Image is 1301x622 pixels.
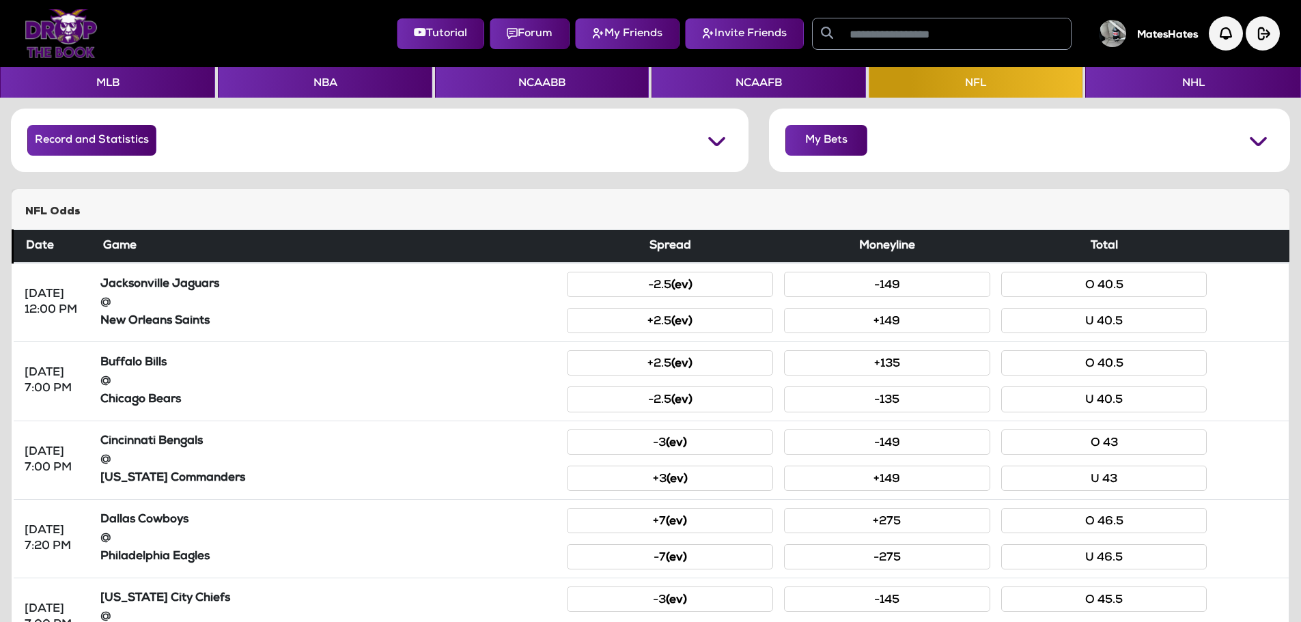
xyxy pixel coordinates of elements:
[652,67,865,98] button: NCAAFB
[561,230,779,264] th: Spread
[671,358,693,370] small: (ev)
[784,429,990,455] button: -149
[218,67,432,98] button: NBA
[25,9,98,58] img: Logo
[100,357,167,369] strong: Buffalo Bills
[1001,272,1207,297] button: O 40.5
[567,272,773,297] button: -2.5(ev)
[1001,544,1207,569] button: U 46.5
[1001,308,1207,333] button: U 40.5
[1001,350,1207,376] button: O 40.5
[27,125,156,156] button: Record and Statistics
[671,395,693,406] small: (ev)
[490,18,570,49] button: Forum
[1099,20,1126,47] img: User
[25,206,1276,218] h5: NFL Odds
[1001,508,1207,533] button: O 46.5
[666,552,687,564] small: (ev)
[784,544,990,569] button: -275
[567,386,773,412] button: -2.5(ev)
[666,595,687,606] small: (ev)
[100,373,557,389] div: @
[1001,466,1207,491] button: U 43
[567,308,773,333] button: +2.5(ev)
[1001,429,1207,455] button: O 43
[100,279,219,290] strong: Jacksonville Jaguars
[1209,16,1243,51] img: Notification
[397,18,484,49] button: Tutorial
[785,125,867,156] button: My Bets
[95,230,562,264] th: Game
[784,466,990,491] button: +149
[666,438,687,449] small: (ev)
[784,386,990,412] button: -135
[784,350,990,376] button: +135
[1085,67,1300,98] button: NHL
[13,230,95,264] th: Date
[784,272,990,297] button: -149
[100,593,230,604] strong: [US_STATE] City Chiefs
[784,308,990,333] button: +149
[1001,386,1207,412] button: U 40.5
[567,586,773,612] button: -3(ev)
[869,67,1082,98] button: NFL
[996,230,1213,264] th: Total
[100,394,181,406] strong: Chicago Bears
[779,230,996,264] th: Moneyline
[1137,29,1198,42] h5: MatesHates
[100,551,210,563] strong: Philadelphia Eagles
[567,508,773,533] button: +7(ev)
[575,18,680,49] button: My Friends
[671,280,693,292] small: (ev)
[784,586,990,612] button: -145
[567,429,773,455] button: -3(ev)
[784,508,990,533] button: +275
[100,452,557,468] div: @
[685,18,804,49] button: Invite Friends
[1001,586,1207,612] button: O 45.5
[25,365,84,397] div: [DATE] 7:00 PM
[100,315,210,327] strong: New Orleans Saints
[567,544,773,569] button: -7(ev)
[25,287,84,318] div: [DATE] 12:00 PM
[100,514,188,526] strong: Dallas Cowboys
[100,436,203,447] strong: Cincinnati Bengals
[100,531,557,546] div: @
[100,472,245,484] strong: [US_STATE] Commanders
[567,350,773,376] button: +2.5(ev)
[25,444,84,476] div: [DATE] 7:00 PM
[667,474,688,485] small: (ev)
[666,516,687,528] small: (ev)
[25,523,84,554] div: [DATE] 7:20 PM
[100,295,557,311] div: @
[671,316,693,328] small: (ev)
[567,466,773,491] button: +3(ev)
[435,67,649,98] button: NCAABB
